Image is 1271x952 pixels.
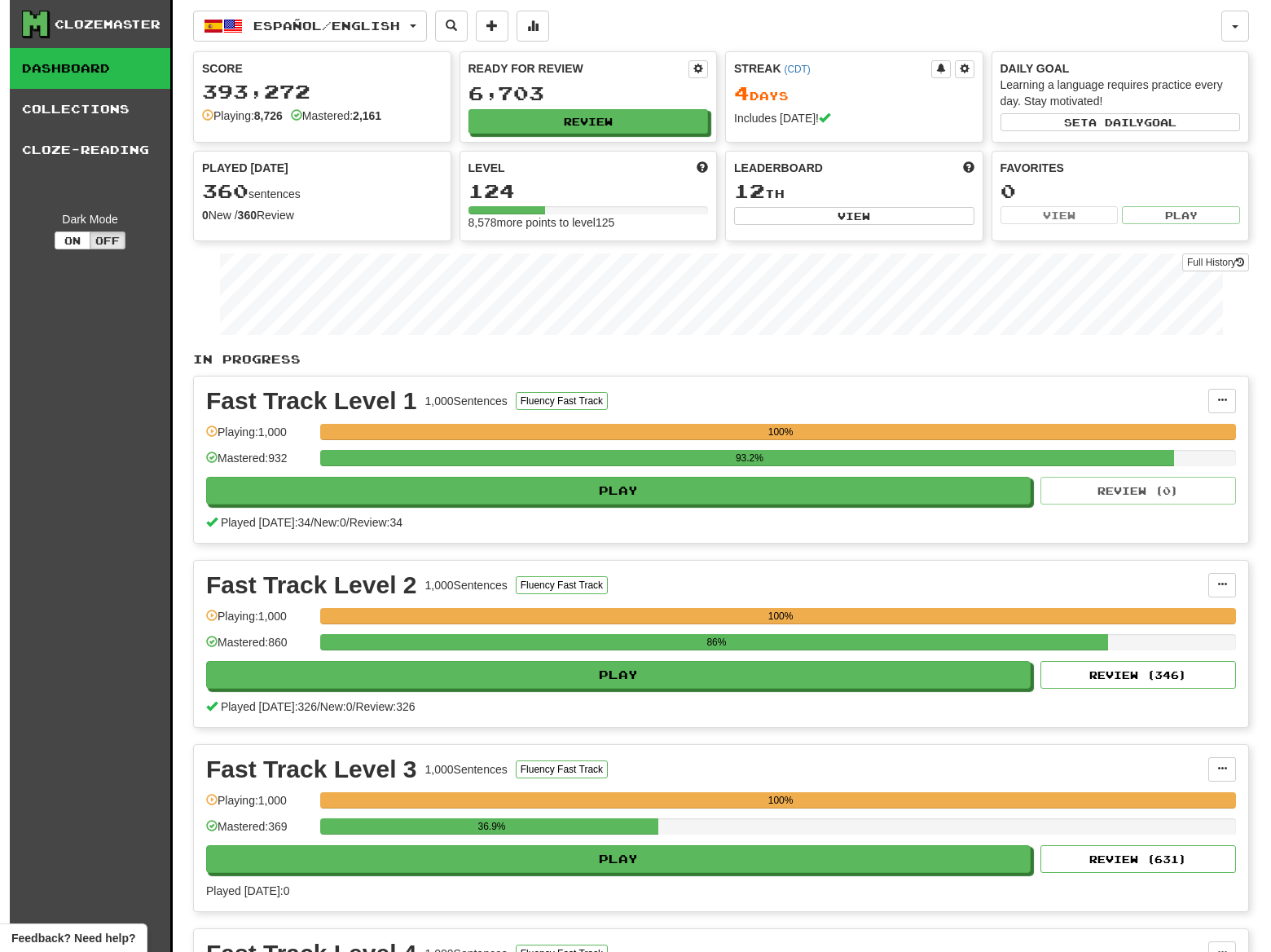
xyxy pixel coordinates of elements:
div: 124 [468,181,709,201]
div: Fast Track Level 1 [206,389,417,413]
div: Playing: 1,000 [206,608,312,635]
button: Review [468,109,709,134]
span: 360 [202,179,248,202]
button: Review (631) [1040,845,1236,873]
span: This week in points, UTC [963,160,974,176]
button: Play [1122,206,1240,224]
button: Fluency Fast Track [516,576,608,594]
span: / [310,516,314,529]
strong: 2,161 [353,109,381,122]
span: Leaderboard [734,160,823,176]
span: Open feedback widget [11,930,135,946]
span: Español / English [253,19,400,33]
button: Seta dailygoal [1001,113,1241,131]
strong: 360 [238,209,257,222]
div: Day s [734,83,974,104]
div: 1,000 Sentences [425,393,508,409]
div: 100% [325,792,1236,809]
div: 1,000 Sentences [425,761,508,778]
button: More stats [517,11,549,42]
p: In Progress [193,351,1249,368]
span: a daily [1088,117,1144,128]
a: Cloze-Reading [10,130,170,170]
div: Mastered: 369 [206,818,312,845]
div: sentences [202,181,442,202]
span: Level [468,160,505,176]
button: View [1001,206,1119,224]
div: 1,000 Sentences [425,577,508,593]
span: Review: 326 [355,700,415,713]
div: Daily Goal [1001,60,1241,77]
div: Playing: 1,000 [206,792,312,819]
div: Ready for Review [468,60,689,77]
span: Review: 34 [350,516,402,529]
span: Played [DATE]: 34 [221,516,310,529]
span: Played [DATE]: 0 [206,884,289,897]
span: 4 [734,82,750,104]
div: 86% [325,634,1107,650]
button: Add sentence to collection [476,11,508,42]
button: Review (0) [1040,477,1236,505]
div: New / Review [202,207,442,223]
div: Mastered: [291,108,381,124]
div: Learning a language requires practice every day. Stay motivated! [1001,77,1241,109]
button: On [55,231,90,249]
div: Score [202,60,442,77]
button: Search sentences [435,11,468,42]
a: Full History [1182,253,1249,271]
span: / [353,700,356,713]
button: Off [90,231,125,249]
button: View [734,207,974,225]
a: (CDT) [784,64,810,75]
button: Play [206,477,1031,505]
strong: 0 [202,209,209,222]
div: Playing: 1,000 [206,424,312,451]
div: Mastered: 932 [206,450,312,477]
div: Mastered: 860 [206,634,312,661]
div: 6,703 [468,83,709,104]
div: Favorites [1001,160,1241,176]
div: 0 [1001,181,1241,201]
div: 100% [325,424,1236,440]
strong: 8,726 [254,109,283,122]
span: Played [DATE] [202,160,288,176]
div: Dark Mode [22,211,158,227]
div: Playing: [202,108,283,124]
span: 12 [734,179,765,202]
a: Dashboard [10,48,170,89]
div: Includes [DATE]! [734,110,974,126]
div: 8,578 more points to level 125 [468,214,709,231]
div: Clozemaster [55,16,161,33]
div: th [734,181,974,202]
span: / [317,700,320,713]
span: Played [DATE]: 326 [221,700,317,713]
button: Play [206,661,1031,689]
div: Fast Track Level 2 [206,573,417,597]
button: Español/English [193,11,427,42]
button: Review (346) [1040,661,1236,689]
span: New: 0 [320,700,353,713]
div: Fast Track Level 3 [206,757,417,782]
button: Fluency Fast Track [516,760,608,778]
div: 393,272 [202,82,442,102]
div: Streak [734,60,931,77]
button: Play [206,845,1031,873]
div: 100% [325,608,1236,624]
div: 36.9% [325,818,658,835]
a: Collections [10,89,170,130]
span: New: 0 [314,516,346,529]
span: / [346,516,350,529]
span: Score more points to level up [697,160,708,176]
button: Fluency Fast Track [516,392,608,410]
div: 93.2% [325,450,1173,466]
